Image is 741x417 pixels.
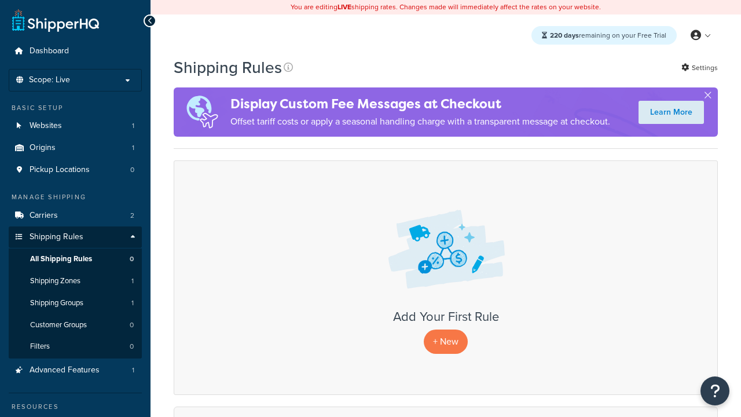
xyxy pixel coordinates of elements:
b: LIVE [338,2,351,12]
li: Pickup Locations [9,159,142,181]
a: Websites 1 [9,115,142,137]
span: Customer Groups [30,320,87,330]
li: Shipping Groups [9,292,142,314]
span: 1 [132,121,134,131]
span: Scope: Live [29,75,70,85]
div: Basic Setup [9,103,142,113]
span: 0 [130,320,134,330]
img: duties-banner-06bc72dcb5fe05cb3f9472aba00be2ae8eb53ab6f0d8bb03d382ba314ac3c341.png [174,87,230,137]
span: Filters [30,342,50,352]
span: Advanced Features [30,365,100,375]
li: Origins [9,137,142,159]
a: Carriers 2 [9,205,142,226]
li: Shipping Rules [9,226,142,359]
span: 1 [131,276,134,286]
span: 1 [132,143,134,153]
span: 0 [130,342,134,352]
a: Advanced Features 1 [9,360,142,381]
span: Dashboard [30,46,69,56]
div: Manage Shipping [9,192,142,202]
strong: 220 days [550,30,579,41]
span: 2 [130,211,134,221]
a: Shipping Groups 1 [9,292,142,314]
a: Filters 0 [9,336,142,357]
h1: Shipping Rules [174,56,282,79]
li: Websites [9,115,142,137]
a: ShipperHQ Home [12,9,99,32]
a: Shipping Rules [9,226,142,248]
a: Learn More [639,101,704,124]
div: Resources [9,402,142,412]
a: Origins 1 [9,137,142,159]
li: Filters [9,336,142,357]
a: Settings [681,60,718,76]
span: Pickup Locations [30,165,90,175]
span: Origins [30,143,56,153]
span: 1 [131,298,134,308]
p: + New [424,330,468,353]
a: Pickup Locations 0 [9,159,142,181]
li: Customer Groups [9,314,142,336]
li: All Shipping Rules [9,248,142,270]
span: Shipping Rules [30,232,83,242]
span: All Shipping Rules [30,254,92,264]
button: Open Resource Center [700,376,729,405]
h4: Display Custom Fee Messages at Checkout [230,94,610,114]
li: Advanced Features [9,360,142,381]
span: Websites [30,121,62,131]
div: remaining on your Free Trial [531,26,677,45]
li: Carriers [9,205,142,226]
span: Shipping Zones [30,276,80,286]
span: Shipping Groups [30,298,83,308]
a: Customer Groups 0 [9,314,142,336]
span: Carriers [30,211,58,221]
a: Dashboard [9,41,142,62]
a: All Shipping Rules 0 [9,248,142,270]
span: 0 [130,165,134,175]
h3: Add Your First Rule [186,310,706,324]
span: 0 [130,254,134,264]
p: Offset tariff costs or apply a seasonal handling charge with a transparent message at checkout. [230,114,610,130]
li: Shipping Zones [9,270,142,292]
span: 1 [132,365,134,375]
a: Shipping Zones 1 [9,270,142,292]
